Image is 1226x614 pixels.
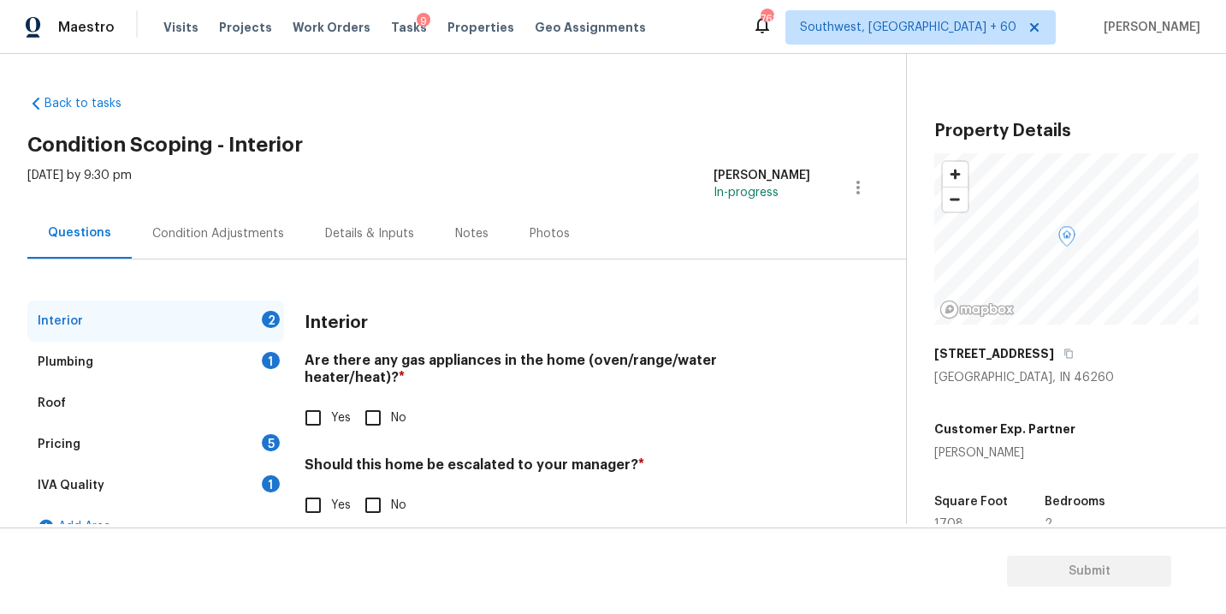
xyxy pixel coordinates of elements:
[58,19,115,36] span: Maestro
[1097,19,1200,36] span: [PERSON_NAME]
[934,444,1075,462] div: [PERSON_NAME]
[262,475,280,492] div: 1
[325,225,414,242] div: Details & Inputs
[391,497,406,515] span: No
[943,162,968,187] button: Zoom in
[943,187,968,212] button: Zoom out
[27,95,192,112] a: Back to tasks
[163,19,198,36] span: Visits
[262,311,280,328] div: 2
[38,313,83,330] div: Interior
[152,225,284,242] div: Condition Adjustments
[305,314,368,331] h3: Interior
[934,518,963,530] span: 1708
[219,19,272,36] span: Projects
[38,436,80,453] div: Pricing
[761,10,773,27] div: 762
[934,122,1199,140] h3: Property Details
[27,506,284,547] div: Add Area
[1058,226,1075,253] div: Map marker
[535,19,646,36] span: Geo Assignments
[305,352,810,393] h4: Are there any gas appliances in the home (oven/range/water heater/heat)?
[934,369,1199,386] div: [GEOGRAPHIC_DATA], IN 46260
[939,300,1015,319] a: Mapbox homepage
[331,409,351,427] span: Yes
[934,153,1199,325] canvas: Map
[417,13,430,30] div: 9
[38,477,104,494] div: IVA Quality
[38,354,93,371] div: Plumbing
[1061,346,1076,361] button: Copy Address
[800,19,1016,36] span: Southwest, [GEOGRAPHIC_DATA] + 60
[391,21,427,33] span: Tasks
[1045,518,1052,530] span: 2
[262,434,280,451] div: 5
[934,496,1008,508] h5: Square Foot
[391,409,406,427] span: No
[27,167,132,208] div: [DATE] by 9:30 pm
[1045,496,1105,508] h5: Bedrooms
[331,497,351,515] span: Yes
[714,167,810,184] div: [PERSON_NAME]
[934,345,1054,362] h5: [STREET_ADDRESS]
[447,19,514,36] span: Properties
[27,136,906,153] h2: Condition Scoping - Interior
[293,19,370,36] span: Work Orders
[530,225,570,242] div: Photos
[48,224,111,241] div: Questions
[305,456,810,480] h4: Should this home be escalated to your manager?
[38,395,66,412] div: Roof
[262,352,280,369] div: 1
[714,187,779,199] span: In-progress
[934,420,1075,438] h5: Customer Exp. Partner
[455,225,489,242] div: Notes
